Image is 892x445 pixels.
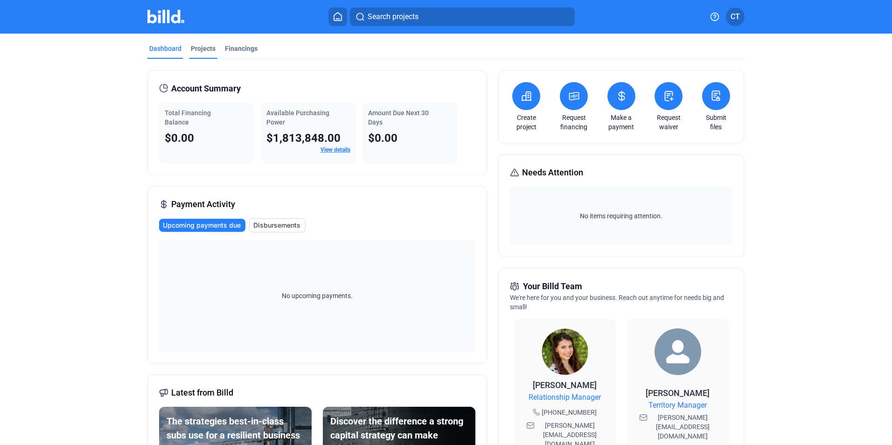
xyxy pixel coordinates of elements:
div: The strategies best-in-class subs use for a resilient business [167,414,304,442]
div: Discover the difference a strong capital strategy can make [330,414,468,442]
span: Latest from Billd [171,386,233,399]
img: Billd Company Logo [147,10,184,23]
div: Financings [225,44,258,53]
button: Upcoming payments due [159,219,245,232]
span: [PERSON_NAME][EMAIL_ADDRESS][DOMAIN_NAME] [649,413,717,441]
span: Payment Activity [171,198,235,211]
a: Request financing [557,113,590,132]
button: Disbursements [249,218,306,232]
span: Territory Manager [648,400,707,411]
span: Needs Attention [522,166,583,179]
button: CT [726,7,745,26]
span: Amount Due Next 30 Days [368,109,429,126]
span: [PERSON_NAME] [646,388,710,398]
span: Upcoming payments due [163,221,241,230]
span: Total Financing Balance [165,109,211,126]
span: $0.00 [165,132,194,145]
img: Relationship Manager [542,328,588,375]
img: Territory Manager [655,328,701,375]
span: [PERSON_NAME] [533,380,597,390]
a: Create project [510,113,543,132]
span: No upcoming payments. [276,291,359,300]
a: Make a payment [605,113,638,132]
span: Account Summary [171,82,241,95]
span: $1,813,848.00 [266,132,341,145]
button: Search projects [350,7,575,26]
span: We're here for you and your business. Reach out anytime for needs big and small! [510,294,724,311]
a: Submit files [700,113,732,132]
span: Your Billd Team [523,280,582,293]
span: No items requiring attention. [514,211,728,221]
span: CT [731,11,740,22]
span: [PHONE_NUMBER] [542,408,597,417]
a: Request waiver [652,113,685,132]
span: Available Purchasing Power [266,109,329,126]
div: Dashboard [149,44,181,53]
span: Disbursements [253,221,300,230]
span: Relationship Manager [529,392,601,403]
a: View details [321,146,350,153]
div: Projects [191,44,216,53]
span: $0.00 [368,132,397,145]
span: Search projects [368,11,418,22]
